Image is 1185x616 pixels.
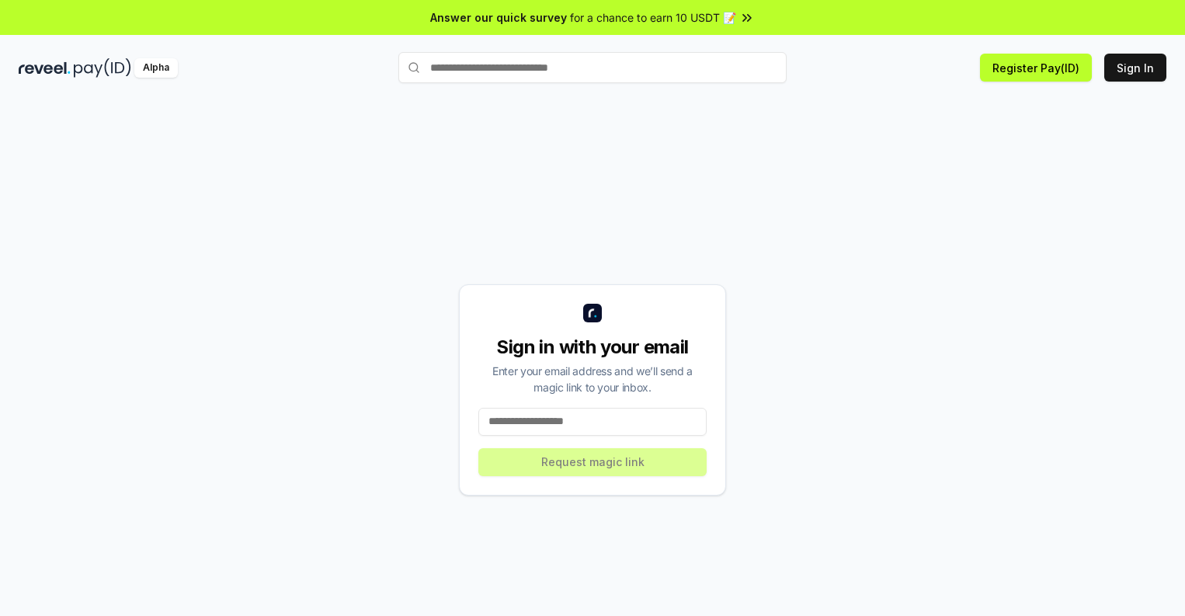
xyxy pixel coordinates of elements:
button: Register Pay(ID) [980,54,1092,82]
div: Sign in with your email [478,335,707,360]
div: Alpha [134,58,178,78]
span: for a chance to earn 10 USDT 📝 [570,9,736,26]
img: pay_id [74,58,131,78]
button: Sign In [1104,54,1166,82]
img: reveel_dark [19,58,71,78]
div: Enter your email address and we’ll send a magic link to your inbox. [478,363,707,395]
span: Answer our quick survey [430,9,567,26]
img: logo_small [583,304,602,322]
